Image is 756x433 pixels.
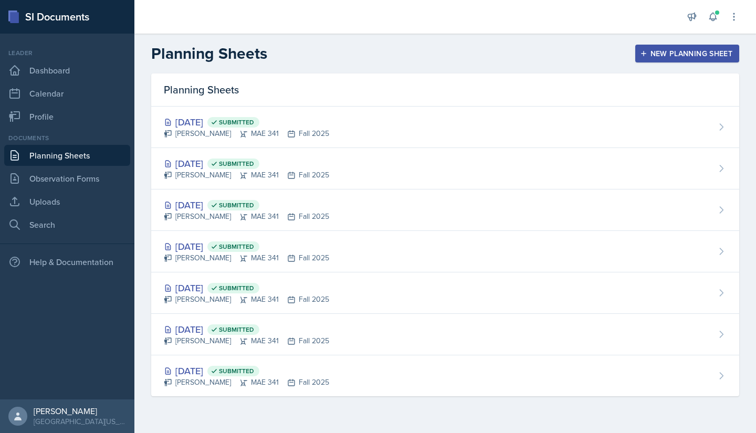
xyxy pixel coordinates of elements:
a: Calendar [4,83,130,104]
div: Documents [4,133,130,143]
a: [DATE] Submitted [PERSON_NAME]MAE 341Fall 2025 [151,148,739,189]
div: [GEOGRAPHIC_DATA][US_STATE] in [GEOGRAPHIC_DATA] [34,416,126,427]
a: [DATE] Submitted [PERSON_NAME]MAE 341Fall 2025 [151,355,739,396]
div: [PERSON_NAME] [34,406,126,416]
div: Planning Sheets [151,73,739,107]
span: Submitted [219,118,254,126]
div: [PERSON_NAME] MAE 341 Fall 2025 [164,335,329,346]
div: [PERSON_NAME] MAE 341 Fall 2025 [164,252,329,263]
a: Planning Sheets [4,145,130,166]
span: Submitted [219,201,254,209]
div: [DATE] [164,322,329,336]
div: Help & Documentation [4,251,130,272]
span: Submitted [219,367,254,375]
span: Submitted [219,242,254,251]
div: [PERSON_NAME] MAE 341 Fall 2025 [164,377,329,388]
div: [DATE] [164,115,329,129]
div: [DATE] [164,156,329,171]
div: New Planning Sheet [642,49,732,58]
span: Submitted [219,160,254,168]
a: Dashboard [4,60,130,81]
div: [PERSON_NAME] MAE 341 Fall 2025 [164,170,329,181]
a: Profile [4,106,130,127]
a: Uploads [4,191,130,212]
div: Leader [4,48,130,58]
div: [DATE] [164,239,329,254]
span: Submitted [219,325,254,334]
a: [DATE] Submitted [PERSON_NAME]MAE 341Fall 2025 [151,107,739,148]
button: New Planning Sheet [635,45,739,62]
div: [DATE] [164,198,329,212]
div: [PERSON_NAME] MAE 341 Fall 2025 [164,211,329,222]
a: [DATE] Submitted [PERSON_NAME]MAE 341Fall 2025 [151,189,739,231]
div: [PERSON_NAME] MAE 341 Fall 2025 [164,128,329,139]
a: [DATE] Submitted [PERSON_NAME]MAE 341Fall 2025 [151,231,739,272]
div: [DATE] [164,364,329,378]
a: Search [4,214,130,235]
div: [DATE] [164,281,329,295]
h2: Planning Sheets [151,44,267,63]
a: Observation Forms [4,168,130,189]
div: [PERSON_NAME] MAE 341 Fall 2025 [164,294,329,305]
a: [DATE] Submitted [PERSON_NAME]MAE 341Fall 2025 [151,272,739,314]
a: [DATE] Submitted [PERSON_NAME]MAE 341Fall 2025 [151,314,739,355]
span: Submitted [219,284,254,292]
